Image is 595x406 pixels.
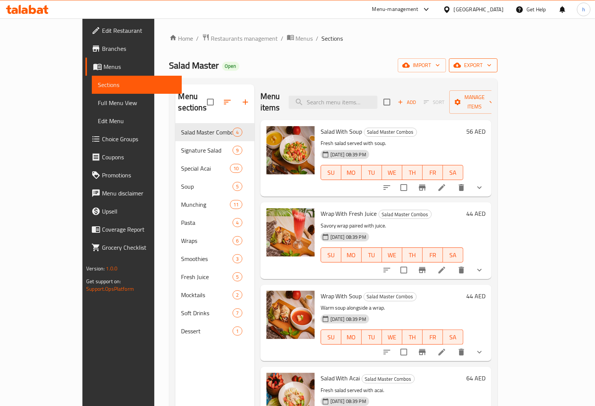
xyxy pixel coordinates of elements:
[426,250,440,261] span: FR
[413,261,431,279] button: Branch-specific-item
[446,250,460,261] span: SA
[181,272,233,281] span: Fresh Juice
[382,165,402,180] button: WE
[175,304,254,322] div: Soft Drinks7
[443,165,463,180] button: SA
[233,236,242,245] div: items
[85,184,182,202] a: Menu disclaimer
[405,250,420,261] span: TH
[452,261,470,279] button: delete
[321,303,463,313] p: Warm soup alongside a wrap.
[233,237,242,244] span: 6
[181,200,230,209] span: Munching
[289,96,377,109] input: search
[233,290,242,299] div: items
[202,34,278,43] a: Restaurants management
[175,268,254,286] div: Fresh Juice5
[364,292,416,301] span: Salad Master Combos
[395,96,419,108] span: Add item
[365,332,379,343] span: TU
[181,254,233,263] span: Smoothies
[402,247,423,263] button: TH
[396,262,412,278] span: Select to update
[321,139,463,148] p: Fresh salad served with soup.
[446,167,460,178] span: SA
[449,90,500,114] button: Manage items
[102,243,176,252] span: Grocery Checklist
[233,310,242,317] span: 7
[324,250,338,261] span: SU
[341,247,362,263] button: MO
[296,34,313,43] span: Menus
[181,182,233,191] span: Soup
[437,183,446,192] a: Edit menu item
[362,330,382,345] button: TU
[211,34,278,43] span: Restaurants management
[85,148,182,166] a: Coupons
[266,291,315,339] img: Wrap With Soup
[455,61,492,70] span: export
[404,61,440,70] span: import
[364,128,417,137] div: Salad Master Combos
[455,93,494,111] span: Manage items
[175,159,254,177] div: Special Acai10
[426,332,440,343] span: FR
[175,120,254,343] nav: Menu sections
[181,290,233,299] div: Mocktails
[98,80,176,89] span: Sections
[85,130,182,148] a: Choice Groups
[446,332,460,343] span: SA
[327,398,369,405] span: [DATE] 08:39 PM
[86,264,105,273] span: Version:
[175,123,254,141] div: Salad Master Combos4
[233,328,242,335] span: 1
[102,171,176,180] span: Promotions
[327,151,369,158] span: [DATE] 08:39 PM
[321,386,463,395] p: Fresh salad served with acai.
[92,112,182,130] a: Edit Menu
[397,98,417,107] span: Add
[281,34,284,43] li: /
[466,126,485,137] h6: 56 AED
[175,214,254,232] div: Pasta4
[452,179,470,197] button: delete
[470,179,488,197] button: show more
[233,273,242,281] span: 5
[233,129,242,136] span: 4
[405,332,420,343] span: TH
[85,166,182,184] a: Promotions
[379,94,395,110] span: Select section
[316,34,319,43] li: /
[362,247,382,263] button: TU
[475,183,484,192] svg: Show Choices
[324,167,338,178] span: SU
[266,208,315,256] img: Wrap With Fresh Juice
[222,62,239,71] div: Open
[396,180,412,195] span: Select to update
[169,57,219,74] span: Salad Master
[321,330,341,345] button: SU
[454,5,504,14] div: [GEOGRAPHIC_DATA]
[178,91,207,113] h2: Menu sections
[92,94,182,112] a: Full Menu View
[260,91,280,113] h2: Menu items
[175,141,254,159] div: Signature Salad9
[365,250,379,261] span: TU
[102,189,176,198] span: Menu disclaimer
[233,219,242,226] span: 4
[413,343,431,361] button: Branch-specific-item
[233,292,242,299] span: 2
[169,34,498,43] nav: breadcrumb
[233,182,242,191] div: items
[233,183,242,190] span: 5
[233,308,242,317] div: items
[102,44,176,53] span: Branches
[85,58,182,76] a: Menus
[413,179,431,197] button: Branch-specific-item
[181,128,233,137] div: Salad Master Combos
[466,208,485,219] h6: 44 AED
[322,34,343,43] span: Sections
[419,96,449,108] span: Select section first
[230,165,242,172] span: 10
[175,322,254,340] div: Dessert1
